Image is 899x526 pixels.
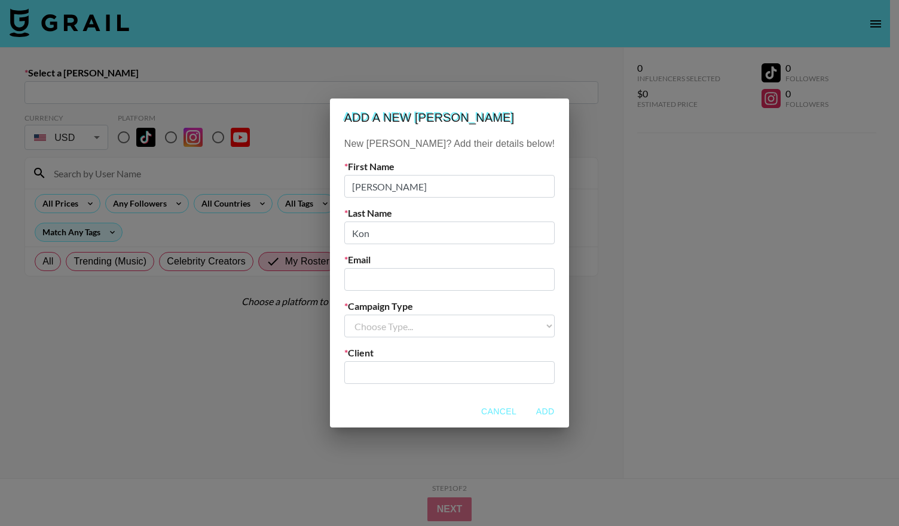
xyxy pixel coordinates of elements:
label: Email [344,254,555,266]
label: Last Name [344,207,555,219]
label: Client [344,347,555,359]
button: Add [526,401,564,423]
p: New [PERSON_NAME]? Add their details below! [344,137,555,151]
button: Cancel [476,401,521,423]
label: First Name [344,161,555,173]
h2: Add a new [PERSON_NAME] [330,99,569,137]
label: Campaign Type [344,300,555,312]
